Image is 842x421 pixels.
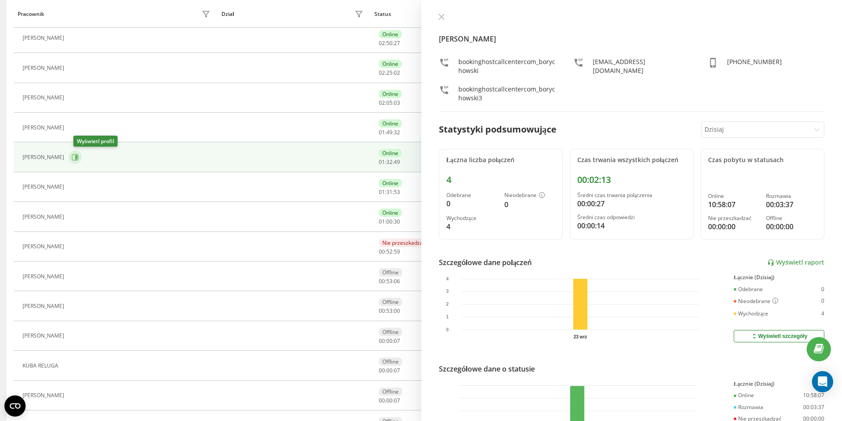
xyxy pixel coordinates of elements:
div: [PERSON_NAME] [23,154,66,160]
span: 01 [379,218,385,225]
div: : : [379,368,400,374]
div: : : [379,100,400,106]
div: 10:58:07 [708,199,759,210]
div: [PERSON_NAME] [23,273,66,280]
div: 0 [504,199,555,210]
div: [PERSON_NAME] [23,333,66,339]
div: Offline [379,268,402,277]
span: 07 [394,337,400,345]
div: Odebrane [734,286,763,292]
div: Offline [379,357,402,366]
div: Online [379,60,402,68]
span: 00 [386,337,392,345]
span: 25 [386,69,392,76]
span: 30 [394,218,400,225]
span: 07 [394,367,400,374]
text: 2 [446,302,449,307]
div: : : [379,40,400,46]
a: Wyświetl raport [767,259,824,266]
button: Open CMP widget [4,395,26,417]
div: Status [374,11,391,17]
span: 53 [394,188,400,196]
div: Nie przeszkadzać [708,215,759,221]
div: 00:03:37 [766,199,817,210]
div: 10:58:07 [803,392,824,398]
h4: [PERSON_NAME] [439,34,825,44]
div: Nie przeszkadzać [379,239,429,247]
span: 32 [386,158,392,166]
div: [PERSON_NAME] [23,214,66,220]
div: 00:03:37 [803,404,824,410]
span: 49 [394,158,400,166]
span: 53 [386,277,392,285]
div: 00:02:13 [577,174,686,185]
span: 49 [386,129,392,136]
span: 00 [379,367,385,374]
span: 31 [386,188,392,196]
div: [PERSON_NAME] [23,65,66,71]
span: 02 [379,69,385,76]
div: Łączna liczba połączeń [446,156,555,164]
span: 00 [386,397,392,404]
span: 02 [379,99,385,106]
div: Czas pobytu w statusach [708,156,817,164]
div: Szczegółowe dane o statusie [439,364,535,374]
div: : : [379,308,400,314]
div: Średni czas odpowiedzi [577,214,686,220]
div: : : [379,249,400,255]
div: 0 [821,286,824,292]
span: 06 [394,277,400,285]
span: 00 [379,337,385,345]
span: 00 [386,367,392,374]
div: KUBA RELUGA [23,363,61,369]
div: : : [379,338,400,344]
div: [PERSON_NAME] [23,243,66,250]
div: Nieodebrane [734,298,778,305]
div: Pracownik [18,11,44,17]
span: 52 [386,248,392,255]
span: 07 [394,397,400,404]
div: [PERSON_NAME] [23,184,66,190]
div: bookinghostcallcentercom_borychowski3 [458,85,556,102]
div: Wychodzące [734,311,768,317]
div: Online [379,119,402,128]
span: 00 [379,248,385,255]
div: : : [379,398,400,404]
div: [PERSON_NAME] [23,392,66,398]
span: 59 [394,248,400,255]
span: 02 [394,69,400,76]
div: Online [379,179,402,187]
div: Offline [379,328,402,336]
div: Rozmawia [734,404,763,410]
div: Statystyki podsumowujące [439,123,556,136]
div: 00:00:14 [577,220,686,231]
span: 01 [379,158,385,166]
div: 00:00:00 [708,221,759,232]
span: 50 [386,39,392,47]
div: 0 [446,198,497,209]
div: Wyświetl profil [73,136,118,147]
div: Offline [766,215,817,221]
div: : : [379,159,400,165]
span: 53 [386,307,392,315]
text: 3 [446,289,449,294]
span: 00 [394,307,400,315]
div: [PERSON_NAME] [23,303,66,309]
text: 0 [446,327,449,332]
div: Online [379,90,402,98]
text: 1 [446,315,449,319]
span: 00 [379,277,385,285]
div: Open Intercom Messenger [812,371,833,392]
button: Wyświetl szczegóły [734,330,824,342]
span: 00 [386,218,392,225]
span: 01 [379,188,385,196]
text: 23 wrz [573,334,587,339]
div: : : [379,70,400,76]
div: Średni czas trwania połączenia [577,192,686,198]
div: : : [379,129,400,136]
span: 02 [379,39,385,47]
span: 00 [379,397,385,404]
div: Online [708,193,759,199]
div: 0 [821,298,824,305]
div: 4 [821,311,824,317]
